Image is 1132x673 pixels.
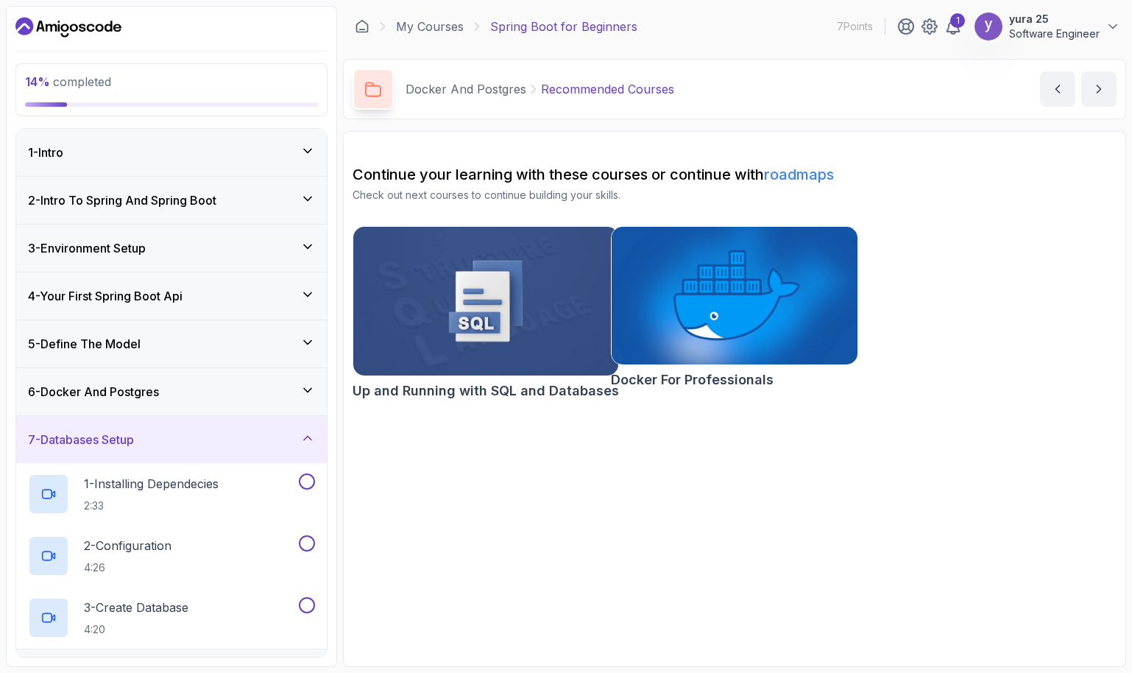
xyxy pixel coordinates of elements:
span: 14 % [25,74,50,89]
a: My Courses [396,18,464,35]
a: Dashboard [355,19,369,34]
div: 1 [950,13,965,28]
p: yura 25 [1009,12,1100,27]
button: 6-Docker And Postgres [16,368,327,415]
h2: Up and Running with SQL and Databases [353,381,619,401]
button: 3-Create Database4:20 [28,597,315,638]
a: Up and Running with SQL and Databases cardUp and Running with SQL and Databases [353,226,619,401]
p: Docker And Postgres [406,80,526,98]
button: user profile imageyura 25Software Engineer [974,12,1120,41]
a: roadmaps [764,166,834,183]
button: 4-Your First Spring Boot Api [16,272,327,320]
p: 2:33 [84,498,219,513]
h3: 1 - Intro [28,144,63,161]
h2: Docker For Professionals [611,370,774,390]
a: Docker For Professionals cardDocker For Professionals [611,226,857,390]
button: 1-Intro [16,129,327,176]
button: 2-Intro To Spring And Spring Boot [16,177,327,224]
a: Dashboard [15,15,121,39]
p: Recommended Courses [541,80,674,98]
button: next content [1081,71,1117,107]
p: Spring Boot for Beginners [490,18,637,35]
h2: Continue your learning with these courses or continue with [353,164,1117,185]
button: 5-Define The Model [16,320,327,367]
a: 1 [944,18,962,35]
button: 2-Configuration4:26 [28,535,315,577]
p: 7 Points [837,19,873,34]
p: Software Engineer [1009,27,1100,41]
p: 3 - Create Database [84,599,188,616]
button: 7-Databases Setup [16,416,327,463]
span: completed [25,74,111,89]
h3: 5 - Define The Model [28,335,141,353]
button: 1-Installing Dependecies2:33 [28,473,315,515]
button: previous content [1040,71,1075,107]
h3: 6 - Docker And Postgres [28,383,159,401]
p: 4:20 [84,622,188,637]
img: Up and Running with SQL and Databases card [353,227,618,376]
p: 2 - Configuration [84,537,171,554]
p: 4:26 [84,560,171,575]
img: user profile image [974,13,1002,40]
p: 1 - Installing Dependecies [84,475,219,493]
h3: 3 - Environment Setup [28,239,146,257]
h3: 2 - Intro To Spring And Spring Boot [28,191,216,209]
p: Check out next courses to continue building your skills. [353,188,1117,202]
h3: 7 - Databases Setup [28,431,134,448]
h3: 4 - Your First Spring Boot Api [28,287,183,305]
img: Docker For Professionals card [612,227,857,364]
button: 3-Environment Setup [16,225,327,272]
